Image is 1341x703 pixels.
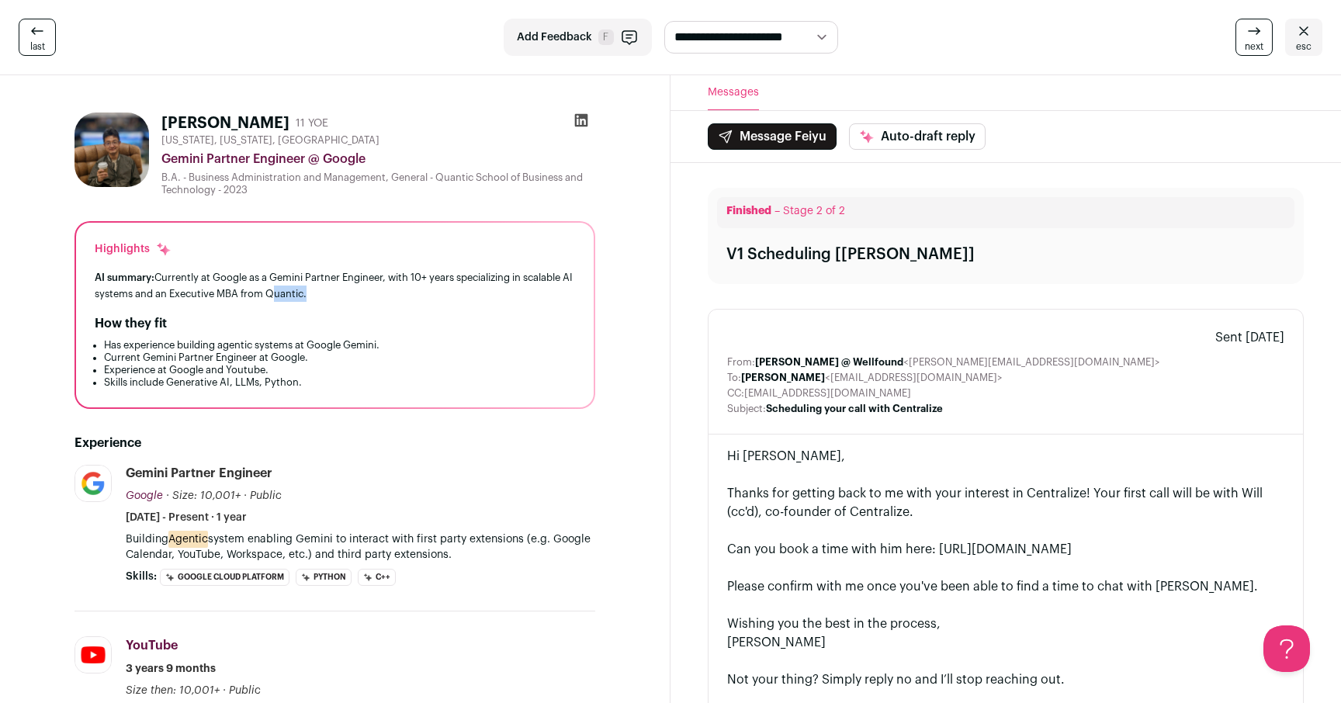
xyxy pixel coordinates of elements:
[755,357,903,367] b: [PERSON_NAME] @ Wellfound
[161,134,379,147] span: [US_STATE], [US_STATE], [GEOGRAPHIC_DATA]
[849,123,986,150] button: Auto-draft reply
[1235,19,1273,56] a: next
[727,670,1284,689] div: Not your thing? Simply reply no and I’ll stop reaching out.
[1296,40,1312,53] span: esc
[19,19,56,56] a: last
[126,569,157,584] span: Skills:
[160,569,289,586] li: Google Cloud Platform
[727,372,741,384] dt: To:
[727,403,766,415] dt: Subject:
[161,171,595,196] div: B.A. - Business Administration and Management, General - Quantic School of Business and Technolog...
[774,206,780,216] span: –
[166,490,241,501] span: · Size: 10,001+
[517,29,592,45] span: Add Feedback
[727,484,1284,521] div: Thanks for getting back to me with your interest in Centralize! Your first call will be with Will...
[1215,328,1284,347] span: Sent [DATE]
[74,434,595,452] h2: Experience
[161,150,595,168] div: Gemini Partner Engineer @ Google
[244,488,247,504] span: ·
[223,683,226,698] span: ·
[95,272,154,282] span: AI summary:
[95,241,172,257] div: Highlights
[95,314,167,333] h2: How they fit
[755,356,1160,369] dd: <[PERSON_NAME][EMAIL_ADDRESS][DOMAIN_NAME]>
[75,637,111,673] img: 4baf3867387ae7525b527f2c2ef88155ebd406cfd58ad66a4aa3c8f796f9c633.jpg
[104,351,575,364] li: Current Gemini Partner Engineer at Google.
[95,269,575,302] div: Currently at Google as a Gemini Partner Engineer, with 10+ years specializing in scalable AI syst...
[126,532,595,563] p: Building system enabling Gemini to interact with first party extensions (e.g. Google Calendar, Yo...
[296,569,352,586] li: Python
[727,633,1284,652] div: [PERSON_NAME]
[727,540,1284,559] div: Can you book a time with him here: [URL][DOMAIN_NAME]
[741,372,1003,384] dd: <[EMAIL_ADDRESS][DOMAIN_NAME]>
[126,661,216,677] span: 3 years 9 months
[126,639,178,652] span: YouTube
[126,490,163,501] span: Google
[766,403,943,414] b: Scheduling your call with Centralize
[104,339,575,351] li: Has experience building agentic systems at Google Gemini.
[727,615,1284,633] div: Wishing you the best in the process,
[74,113,149,187] img: 0550d886dfc1630e7217f01e5853837779534350683fb93bbcd532c7101953eb.jpg
[708,123,837,150] button: Message Feiyu
[168,531,208,548] mark: Agentic
[104,364,575,376] li: Experience at Google and Youtube.
[741,372,825,383] b: [PERSON_NAME]
[229,685,261,696] span: Public
[126,685,220,696] span: Size then: 10,001+
[744,387,911,400] dd: [EMAIL_ADDRESS][DOMAIN_NAME]
[727,356,755,369] dt: From:
[726,206,771,216] span: Finished
[783,206,845,216] span: Stage 2 of 2
[161,113,289,134] h1: [PERSON_NAME]
[708,75,759,110] button: Messages
[75,466,111,501] img: 8d2c6156afa7017e60e680d3937f8205e5697781b6c771928cb24e9df88505de.jpg
[727,447,1284,466] div: Hi [PERSON_NAME],
[727,387,744,400] dt: CC:
[250,490,282,501] span: Public
[727,577,1284,596] div: Please confirm with me once you've been able to find a time to chat with [PERSON_NAME].
[1263,625,1310,672] iframe: Help Scout Beacon - Open
[1285,19,1322,56] a: esc
[358,569,396,586] li: C++
[504,19,652,56] button: Add Feedback F
[598,29,614,45] span: F
[104,376,575,389] li: Skills include Generative AI, LLMs, Python.
[126,510,247,525] span: [DATE] - Present · 1 year
[30,40,45,53] span: last
[1245,40,1263,53] span: next
[726,244,975,265] div: V1 Scheduling [[PERSON_NAME]]
[296,116,328,131] div: 11 YOE
[126,465,272,482] div: Gemini Partner Engineer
